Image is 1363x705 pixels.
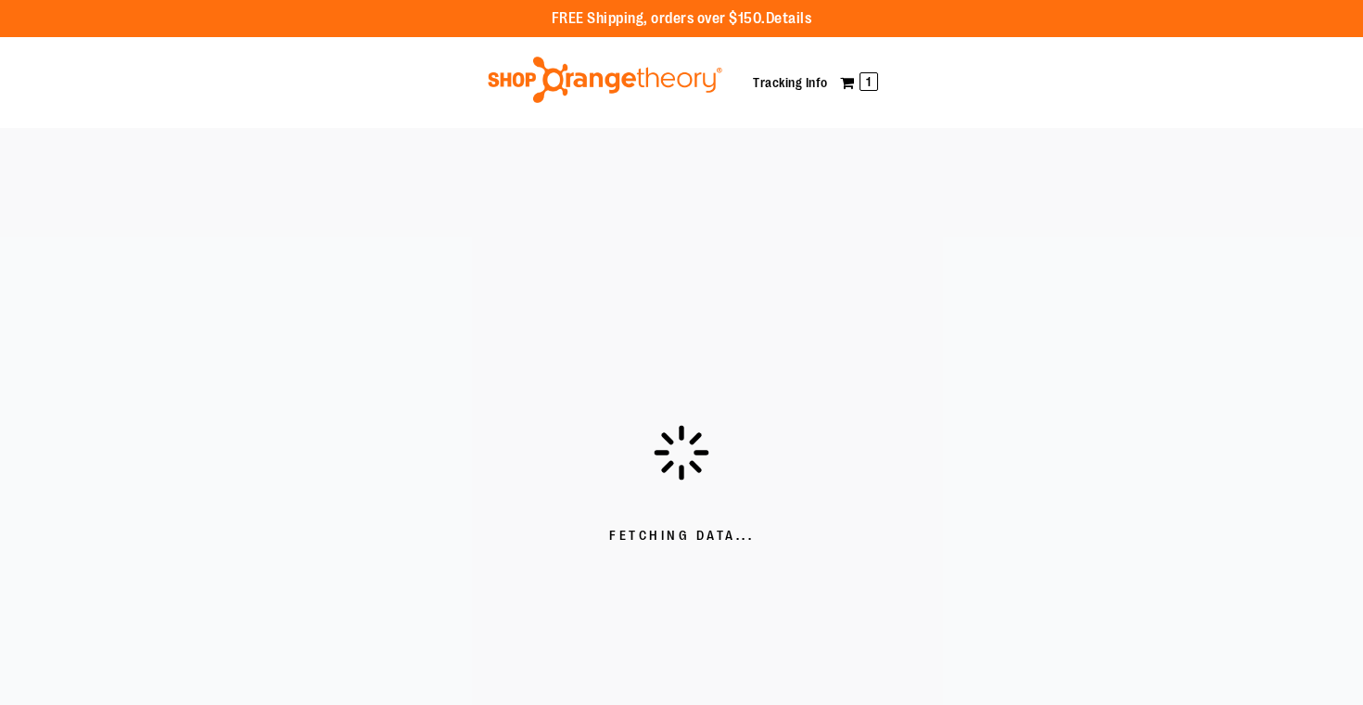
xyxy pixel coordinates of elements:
span: 1 [860,72,878,91]
img: Shop Orangetheory [485,57,725,103]
span: Fetching Data... [609,527,754,545]
a: Tracking Info [753,75,828,90]
a: Details [766,10,812,27]
p: FREE Shipping, orders over $150. [552,8,812,30]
